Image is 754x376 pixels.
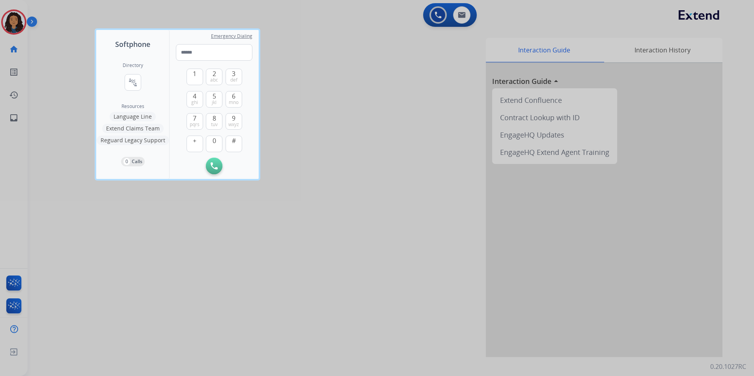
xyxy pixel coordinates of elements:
[226,91,242,108] button: 6mno
[102,124,164,133] button: Extend Claims Team
[110,112,156,121] button: Language Line
[193,69,196,78] span: 1
[232,136,236,145] span: #
[210,77,218,83] span: abc
[121,157,145,166] button: 0Calls
[123,62,143,69] h2: Directory
[710,362,746,371] p: 0.20.1027RC
[97,136,169,145] button: Reguard Legacy Support
[226,113,242,130] button: 9wxyz
[206,91,222,108] button: 5jkl
[187,113,203,130] button: 7pqrs
[206,113,222,130] button: 8tuv
[121,103,144,110] span: Resources
[213,91,216,101] span: 5
[206,69,222,85] button: 2abc
[232,114,235,123] span: 9
[226,69,242,85] button: 3def
[187,136,203,152] button: +
[232,69,235,78] span: 3
[213,136,216,145] span: 0
[128,78,138,87] mat-icon: connect_without_contact
[193,91,196,101] span: 4
[213,69,216,78] span: 2
[213,114,216,123] span: 8
[193,114,196,123] span: 7
[228,121,239,128] span: wxyz
[211,121,218,128] span: tuv
[132,158,142,165] p: Calls
[230,77,237,83] span: def
[211,33,252,39] span: Emergency Dialing
[212,99,216,106] span: jkl
[187,69,203,85] button: 1
[211,162,218,169] img: call-button
[191,99,198,106] span: ghi
[115,39,150,50] span: Softphone
[229,99,239,106] span: mno
[193,136,196,145] span: +
[190,121,200,128] span: pqrs
[232,91,235,101] span: 6
[206,136,222,152] button: 0
[187,91,203,108] button: 4ghi
[123,158,130,165] p: 0
[226,136,242,152] button: #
